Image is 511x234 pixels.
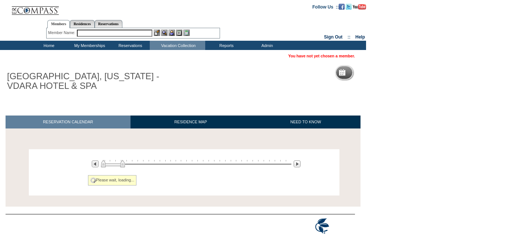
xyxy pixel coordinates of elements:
td: Admin [246,41,287,50]
img: Subscribe to our YouTube Channel [353,4,366,10]
a: Help [355,34,365,40]
a: NEED TO KNOW [251,116,361,128]
img: Previous [92,160,99,167]
td: Follow Us :: [312,4,339,10]
a: Members [47,20,70,28]
h5: Reservation Calendar [348,70,405,75]
a: Sign Out [324,34,342,40]
img: b_edit.gif [154,30,160,36]
td: Reservations [109,41,150,50]
a: RESERVATION CALENDAR [6,116,131,128]
img: Become our fan on Facebook [339,4,345,10]
img: Follow us on Twitter [346,4,352,10]
a: Become our fan on Facebook [339,4,345,9]
span: :: [348,34,351,40]
img: Impersonate [169,30,175,36]
img: View [161,30,167,36]
td: Vacation Collection [150,41,205,50]
td: Reports [205,41,246,50]
a: Subscribe to our YouTube Channel [353,4,366,9]
a: Reservations [95,20,122,28]
img: spinner2.gif [90,177,96,183]
a: Follow us on Twitter [346,4,352,9]
img: Reservations [176,30,182,36]
img: Next [294,160,301,167]
div: Please wait, loading... [88,175,137,185]
img: b_calculator.gif [183,30,190,36]
h1: [GEOGRAPHIC_DATA], [US_STATE] - VDARA HOTEL & SPA [6,70,171,93]
td: My Memberships [68,41,109,50]
a: RESIDENCE MAP [131,116,251,128]
a: Residences [70,20,95,28]
span: You have not yet chosen a member. [288,54,355,58]
td: Home [28,41,68,50]
div: Member Name: [48,30,77,36]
